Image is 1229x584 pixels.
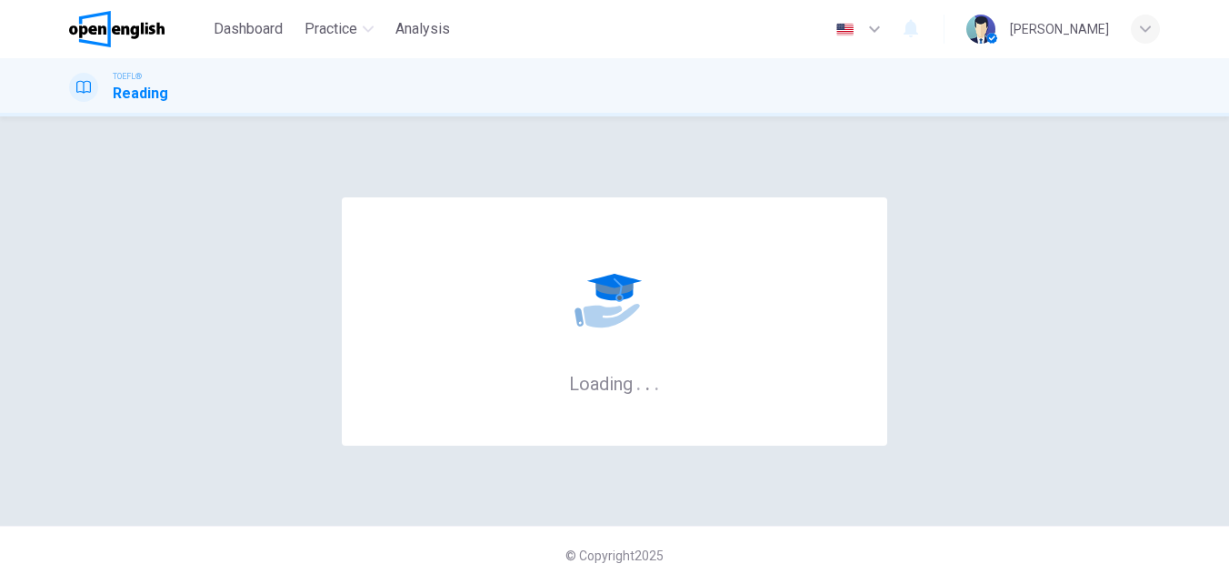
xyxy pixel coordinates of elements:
[305,18,357,40] span: Practice
[569,371,660,395] h6: Loading
[654,367,660,397] h6: .
[966,15,995,44] img: Profile picture
[1010,18,1109,40] div: [PERSON_NAME]
[644,367,651,397] h6: .
[565,549,664,563] span: © Copyright 2025
[388,13,457,45] button: Analysis
[113,70,142,83] span: TOEFL®
[69,11,206,47] a: OpenEnglish logo
[395,18,450,40] span: Analysis
[297,13,381,45] button: Practice
[214,18,283,40] span: Dashboard
[206,13,290,45] button: Dashboard
[834,23,856,36] img: en
[113,83,168,105] h1: Reading
[635,367,642,397] h6: .
[69,11,165,47] img: OpenEnglish logo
